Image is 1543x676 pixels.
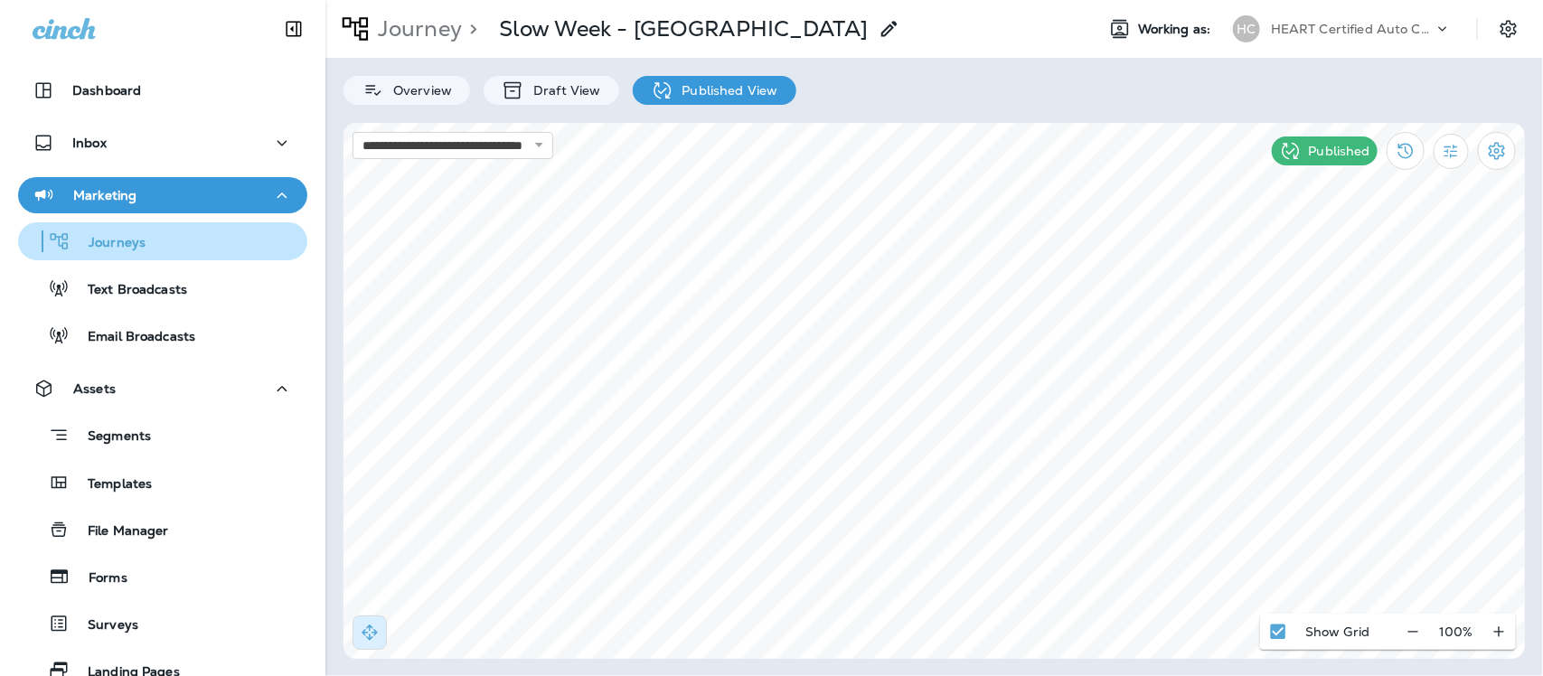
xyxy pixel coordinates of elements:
button: Journeys [18,222,307,260]
p: File Manager [70,523,169,540]
button: Collapse Sidebar [268,11,319,47]
div: HC [1233,15,1260,42]
button: Dashboard [18,72,307,108]
button: Segments [18,416,307,455]
div: Slow Week - Evanston [499,15,868,42]
button: Surveys [18,605,307,643]
p: Assets [73,381,116,396]
button: Assets [18,371,307,407]
button: Filter Statistics [1434,134,1469,169]
p: Segments [70,428,151,446]
p: HEART Certified Auto Care [1271,22,1434,36]
p: Marketing [73,188,136,202]
p: Journeys [71,235,146,252]
p: Draft View [524,83,600,98]
button: Forms [18,558,307,596]
p: Text Broadcasts [70,282,187,299]
p: Email Broadcasts [70,329,195,346]
p: Slow Week - [GEOGRAPHIC_DATA] [499,15,868,42]
p: Forms [71,570,127,587]
button: Inbox [18,125,307,161]
button: Settings [1492,13,1525,45]
button: View Changelog [1387,132,1425,170]
button: Email Broadcasts [18,316,307,354]
p: Journey [371,15,462,42]
p: > [462,15,477,42]
span: Working as: [1138,22,1215,37]
p: 100 % [1439,624,1473,639]
p: Published [1309,144,1370,158]
button: Templates [18,464,307,502]
button: Text Broadcasts [18,269,307,307]
p: Inbox [72,136,107,150]
p: Templates [70,476,152,493]
p: Published View [673,83,778,98]
p: Show Grid [1305,624,1369,639]
p: Surveys [70,617,138,634]
button: File Manager [18,511,307,549]
button: Settings [1478,132,1516,170]
button: Marketing [18,177,307,213]
p: Overview [384,83,452,98]
p: Dashboard [72,83,141,98]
